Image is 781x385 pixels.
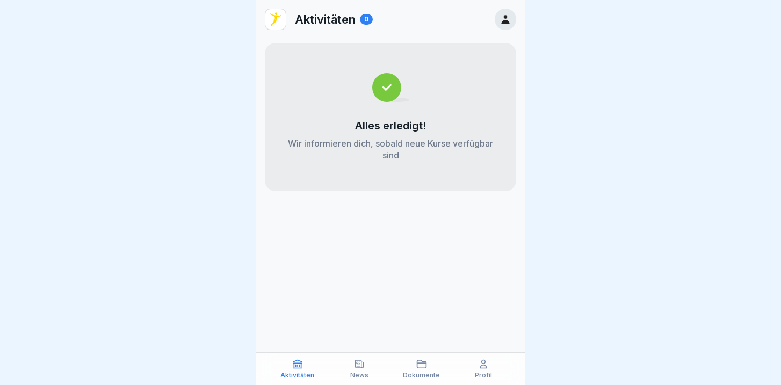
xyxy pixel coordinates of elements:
[295,12,356,26] p: Aktivitäten
[286,137,495,161] p: Wir informieren dich, sobald neue Kurse verfügbar sind
[265,9,286,30] img: vd4jgc378hxa8p7qw0fvrl7x.png
[355,119,426,132] p: Alles erledigt!
[475,372,492,379] p: Profil
[350,372,368,379] p: News
[403,372,440,379] p: Dokumente
[280,372,314,379] p: Aktivitäten
[372,73,409,102] img: completed.svg
[360,14,373,25] div: 0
